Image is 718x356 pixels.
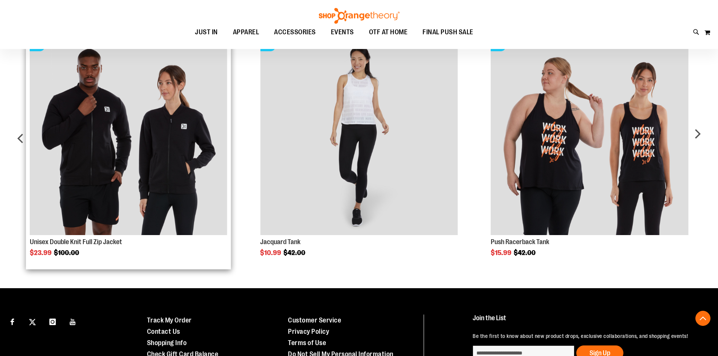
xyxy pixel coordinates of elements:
[233,24,259,41] span: APPAREL
[26,315,39,328] a: Visit our X page
[288,339,326,347] a: Terms of Use
[147,316,192,324] a: Track My Order
[195,24,218,41] span: JUST IN
[266,24,323,41] a: ACCESSORIES
[361,24,415,41] a: OTF AT HOME
[423,24,473,41] span: FINAL PUSH SALE
[288,316,341,324] a: Customer Service
[514,249,537,257] span: $42.00
[66,315,80,328] a: Visit our Youtube page
[46,315,59,328] a: Visit our Instagram page
[30,38,227,235] img: Product image for Unisex Double Knit Full Zip Jacket
[147,339,187,347] a: Shopping Info
[225,24,267,41] a: APPAREL
[147,328,180,335] a: Contact Us
[260,38,458,236] a: Product Page Link
[473,315,701,328] h4: Join the List
[274,24,316,41] span: ACCESSORIES
[491,238,549,246] a: Push Racerback Tank
[30,249,53,257] span: $23.99
[690,26,705,256] div: next
[283,249,306,257] span: $42.00
[13,26,28,256] div: prev
[318,8,401,24] img: Shop Orangetheory
[54,249,80,257] span: $100.00
[695,311,710,326] button: Back To Top
[369,24,408,41] span: OTF AT HOME
[415,24,481,41] a: FINAL PUSH SALE
[491,249,513,257] span: $15.99
[288,328,329,335] a: Privacy Policy
[187,24,225,41] a: JUST IN
[30,38,227,236] a: Product Page Link
[260,249,282,257] span: $10.99
[260,38,458,235] img: Front view of Jacquard Tank
[29,319,36,325] img: Twitter
[473,332,701,340] p: Be the first to know about new product drops, exclusive collaborations, and shopping events!
[6,315,19,328] a: Visit our Facebook page
[323,24,361,41] a: EVENTS
[260,238,300,246] a: Jacquard Tank
[491,38,688,235] img: Product image for Push Racerback Tank
[331,24,354,41] span: EVENTS
[491,38,688,236] a: Product Page Link
[30,238,122,246] a: Unisex Double Knit Full Zip Jacket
